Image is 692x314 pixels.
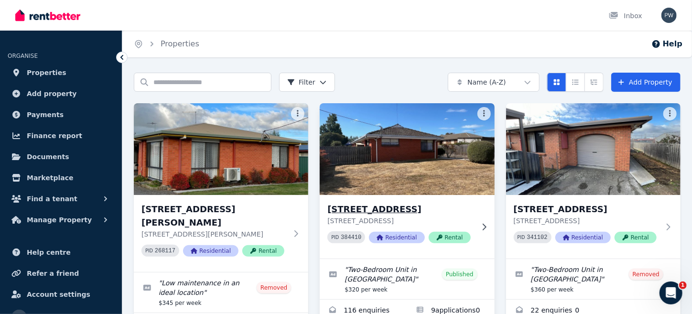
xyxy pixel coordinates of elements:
span: Add property [27,88,77,99]
span: Find a tenant [27,193,77,205]
button: Name (A-Z) [448,73,540,92]
img: Paul Williams [661,8,677,23]
span: Residential [369,232,424,243]
span: Rental [429,232,471,243]
span: Residential [183,245,238,257]
a: Payments [8,105,114,124]
a: Documents [8,147,114,166]
span: Documents [27,151,69,162]
span: Manage Property [27,214,92,226]
button: Help [651,38,682,50]
small: PID [331,235,339,240]
a: Properties [161,39,199,48]
a: Refer a friend [8,264,114,283]
h3: [STREET_ADDRESS] [327,203,473,216]
span: Rental [242,245,284,257]
a: Account settings [8,285,114,304]
span: 1 [679,282,687,289]
button: More options [477,107,491,120]
a: 2/3 Burghley Street, Longford[STREET_ADDRESS][STREET_ADDRESS]PID 341102ResidentialRental [506,103,681,259]
span: Properties [27,67,66,78]
code: 268117 [155,248,175,254]
a: Edit listing: Two-Bedroom Unit in Longford [320,259,494,299]
a: Properties [8,63,114,82]
button: Manage Property [8,210,114,229]
a: 1/50 Malcombe St, Longford[STREET_ADDRESS][STREET_ADDRESS]PID 384410ResidentialRental [320,103,494,259]
span: Marketplace [27,172,73,184]
a: Help centre [8,243,114,262]
p: [STREET_ADDRESS] [327,216,473,226]
span: Residential [555,232,611,243]
img: 1/50 Malcombe St, Longford [315,101,499,197]
img: RentBetter [15,8,80,22]
span: Refer a friend [27,268,79,279]
a: Edit listing: Low maintenance in an ideal location [134,272,308,313]
h3: [STREET_ADDRESS][PERSON_NAME] [141,203,287,229]
span: ORGANISE [8,53,38,59]
a: Finance report [8,126,114,145]
a: Edit listing: Two-Bedroom Unit in Longford [506,259,681,299]
h3: [STREET_ADDRESS] [514,203,660,216]
span: Filter [287,77,315,87]
iframe: Intercom live chat [660,282,682,304]
button: Filter [279,73,335,92]
button: More options [291,107,304,120]
img: 1/3 Burnett Street, Longford [134,103,308,195]
button: Expanded list view [584,73,604,92]
a: Add property [8,84,114,103]
span: Finance report [27,130,82,141]
p: [STREET_ADDRESS] [514,216,660,226]
a: 1/3 Burnett Street, Longford[STREET_ADDRESS][PERSON_NAME][STREET_ADDRESS][PERSON_NAME]PID 268117R... [134,103,308,272]
span: Name (A-Z) [467,77,506,87]
button: More options [663,107,677,120]
button: Find a tenant [8,189,114,208]
div: View options [547,73,604,92]
small: PID [518,235,525,240]
p: [STREET_ADDRESS][PERSON_NAME] [141,229,287,239]
button: Card view [547,73,566,92]
a: Marketplace [8,168,114,187]
span: Rental [615,232,657,243]
nav: Breadcrumb [122,31,211,57]
span: Help centre [27,247,71,258]
button: Compact list view [566,73,585,92]
span: Account settings [27,289,90,300]
code: 341102 [527,234,548,241]
div: Inbox [609,11,642,21]
img: 2/3 Burghley Street, Longford [506,103,681,195]
span: Payments [27,109,64,120]
a: Add Property [611,73,681,92]
small: PID [145,248,153,253]
code: 384410 [341,234,361,241]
